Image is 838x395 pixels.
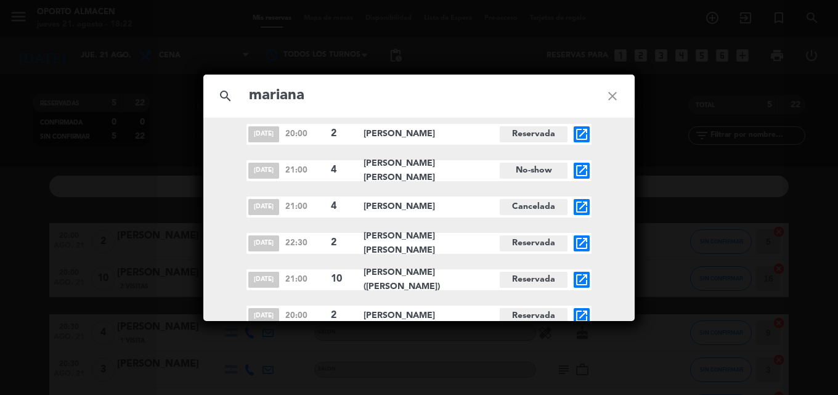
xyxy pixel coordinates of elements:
span: 2 [331,307,353,324]
span: Reservada [500,272,567,288]
span: Reservada [500,308,567,324]
span: [PERSON_NAME] [364,127,500,141]
span: 2 [331,235,353,251]
i: search [203,74,248,118]
i: open_in_new [574,163,589,178]
span: [DATE] [248,199,279,215]
span: Reservada [500,235,567,251]
span: 4 [331,162,353,178]
span: [DATE] [248,308,279,324]
span: [PERSON_NAME] [364,200,500,214]
span: 20:00 [285,309,325,322]
span: 4 [331,198,353,214]
span: [PERSON_NAME] ([PERSON_NAME]) [364,266,500,294]
i: open_in_new [574,309,589,324]
span: [PERSON_NAME] [364,309,500,323]
span: [DATE] [248,126,279,142]
i: open_in_new [574,127,589,142]
span: [PERSON_NAME] [PERSON_NAME] [364,229,500,258]
i: open_in_new [574,272,589,287]
span: [DATE] [248,272,279,288]
span: 21:00 [285,200,325,213]
span: [DATE] [248,235,279,251]
span: 20:00 [285,128,325,140]
i: open_in_new [574,200,589,214]
span: 10 [331,271,353,287]
input: Buscar reservas [248,83,590,108]
span: 2 [331,126,353,142]
span: [DATE] [248,163,279,179]
i: open_in_new [574,236,589,251]
span: 21:00 [285,273,325,286]
span: No-show [500,163,567,179]
span: Reservada [500,126,567,142]
span: Cancelada [500,199,567,215]
span: [PERSON_NAME] [PERSON_NAME] [364,157,500,185]
span: 22:30 [285,237,325,250]
span: 21:00 [285,164,325,177]
i: close [590,74,635,118]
